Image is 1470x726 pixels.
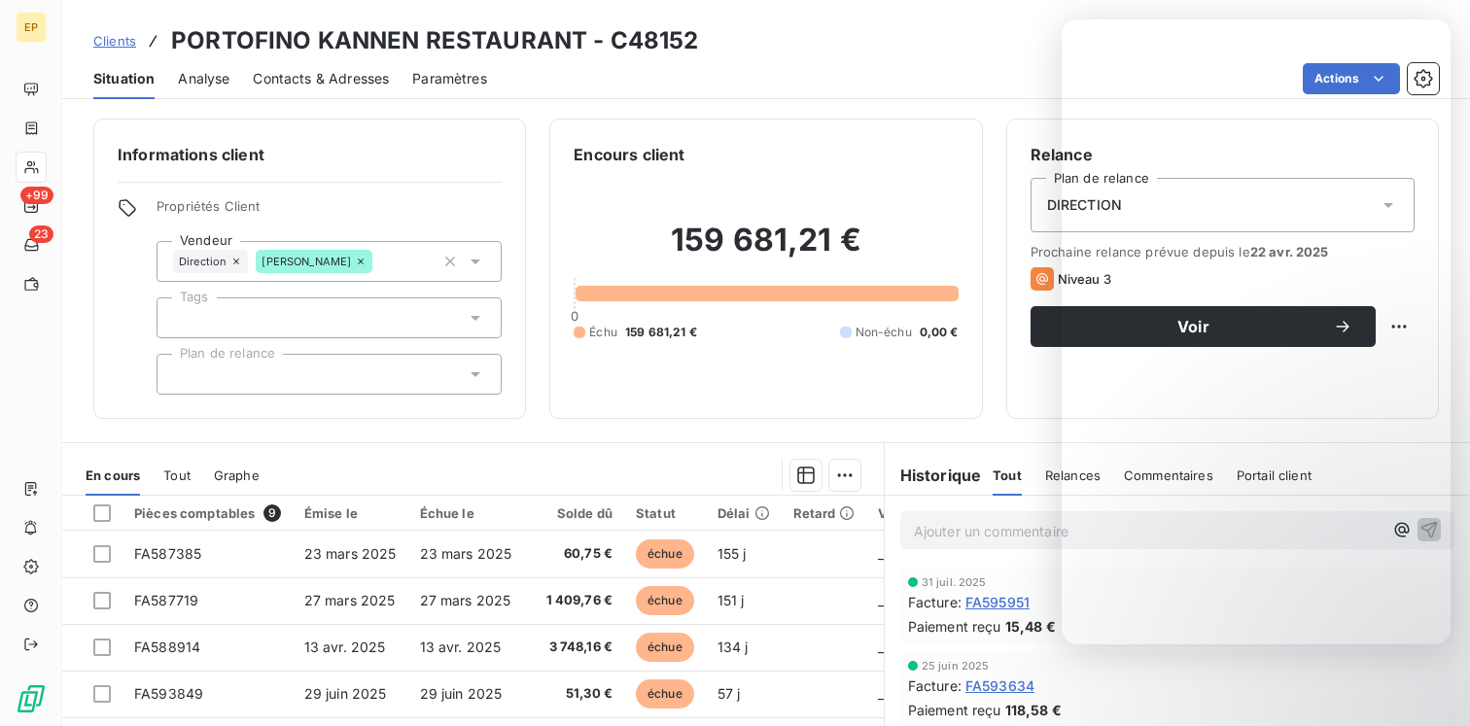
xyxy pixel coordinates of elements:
[856,324,912,341] span: Non-échu
[717,505,770,521] div: Délai
[1031,244,1415,259] span: Prochaine relance prévue depuis le
[29,225,53,243] span: 23
[908,592,962,612] span: Facture :
[636,539,694,569] span: échue
[262,256,351,267] span: [PERSON_NAME]
[134,639,200,655] span: FA588914
[178,69,229,88] span: Analyse
[20,187,53,204] span: +99
[134,545,201,562] span: FA587385
[878,685,884,702] span: _
[535,505,612,521] div: Solde dû
[625,324,697,341] span: 159 681,21 €
[965,592,1030,612] span: FA595951
[173,365,189,383] input: Ajouter une valeur
[535,638,612,657] span: 3 748,16 €
[263,504,281,522] span: 9
[372,253,388,270] input: Ajouter une valeur
[717,639,749,655] span: 134 j
[908,675,962,696] span: Facture :
[793,505,856,521] div: Retard
[420,685,503,702] span: 29 juin 2025
[574,221,958,279] h2: 159 681,21 €
[965,675,1034,696] span: FA593634
[878,639,884,655] span: _
[412,69,487,88] span: Paramètres
[134,685,203,702] span: FA593849
[885,464,982,487] h6: Historique
[118,143,502,166] h6: Informations client
[1045,467,1101,483] span: Relances
[535,544,612,564] span: 60,75 €
[717,545,747,562] span: 155 j
[878,505,1004,521] div: Vendeur Antériorité
[1031,143,1415,166] h6: Relance
[636,586,694,615] span: échue
[304,505,397,521] div: Émise le
[16,12,47,43] div: EP
[535,684,612,704] span: 51,30 €
[1058,271,1111,287] span: Niveau 3
[574,143,684,166] h6: Encours client
[171,23,698,58] h3: PORTOFINO KANNEN RESTAURANT - C48152
[878,545,884,562] span: _
[636,505,694,521] div: Statut
[304,545,397,562] span: 23 mars 2025
[304,685,387,702] span: 29 juin 2025
[304,592,396,608] span: 27 mars 2025
[157,198,502,225] span: Propriétés Client
[1404,660,1451,707] iframe: Intercom live chat
[304,639,386,655] span: 13 avr. 2025
[86,467,140,483] span: En cours
[1005,700,1062,720] span: 118,58 €
[993,467,1022,483] span: Tout
[214,467,260,483] span: Graphe
[922,660,990,672] span: 25 juin 2025
[134,504,281,522] div: Pièces comptables
[93,33,136,49] span: Clients
[1005,616,1056,637] span: 15,48 €
[253,69,389,88] span: Contacts & Adresses
[636,679,694,709] span: échue
[1047,195,1122,215] span: DIRECTION
[878,592,884,608] span: _
[420,505,512,521] div: Échue le
[920,324,959,341] span: 0,00 €
[636,633,694,662] span: échue
[717,685,741,702] span: 57 j
[922,576,987,588] span: 31 juil. 2025
[16,683,47,714] img: Logo LeanPay
[571,308,578,324] span: 0
[173,309,189,327] input: Ajouter une valeur
[717,592,745,608] span: 151 j
[908,616,1001,637] span: Paiement reçu
[179,256,227,267] span: Direction
[420,639,502,655] span: 13 avr. 2025
[163,467,191,483] span: Tout
[589,324,617,341] span: Échu
[420,545,512,562] span: 23 mars 2025
[1031,306,1376,347] button: Voir
[16,229,46,260] a: 23
[1062,19,1451,644] iframe: Intercom live chat
[1054,319,1333,334] span: Voir
[134,592,198,608] span: FA587719
[908,700,1001,720] span: Paiement reçu
[93,31,136,51] a: Clients
[93,69,155,88] span: Situation
[420,592,511,608] span: 27 mars 2025
[535,591,612,610] span: 1 409,76 €
[16,190,46,222] a: +99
